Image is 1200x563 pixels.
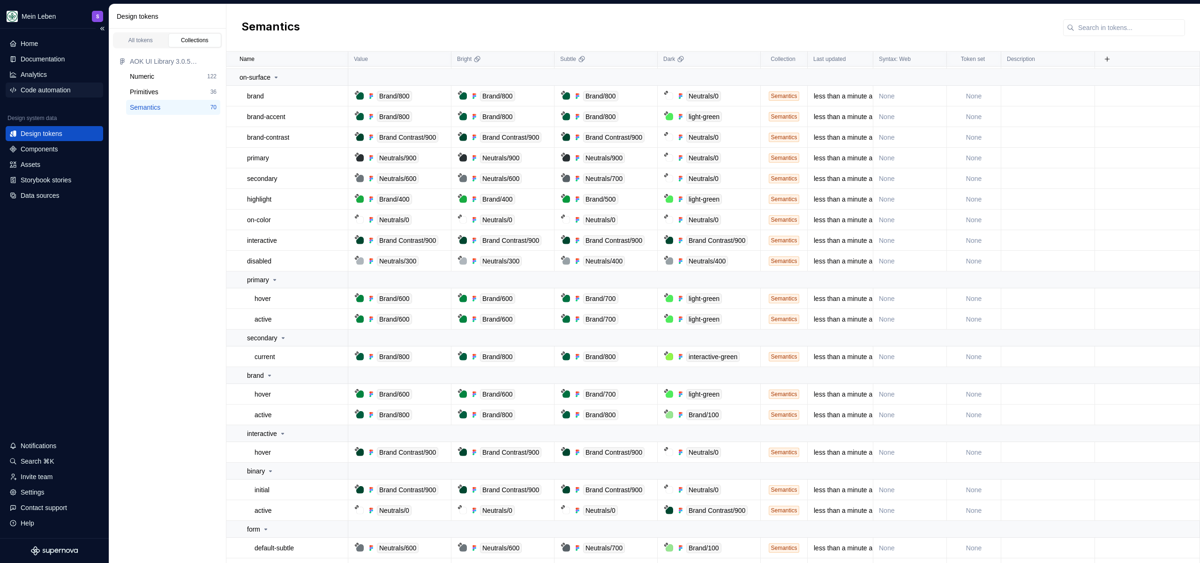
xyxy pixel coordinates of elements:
div: Brand/800 [377,91,412,101]
div: Neutrals/900 [480,153,522,163]
p: hover [255,390,271,399]
div: less than a minute ago [808,352,872,361]
div: Settings [21,488,45,497]
p: hover [255,448,271,457]
div: Analytics [21,70,47,79]
div: Documentation [21,54,65,64]
div: Brand/400 [480,194,515,204]
div: Neutrals/0 [686,153,721,163]
div: Brand Contrast/900 [583,235,645,246]
div: Neutrals/400 [686,256,728,266]
td: None [873,148,947,168]
div: less than a minute ago [808,153,872,163]
div: light-green [686,389,722,399]
td: None [947,210,1001,230]
div: Semantics [130,103,160,112]
td: None [873,288,947,309]
div: Mein Leben [22,12,56,21]
div: 70 [210,104,217,111]
td: None [947,346,1001,367]
div: Neutrals/300 [377,256,419,266]
p: interactive [247,429,277,438]
div: Neutrals/0 [686,447,721,458]
p: form [247,525,260,534]
div: Neutrals/400 [583,256,625,266]
td: None [873,442,947,463]
td: None [873,538,947,558]
button: Semantics70 [126,100,220,115]
p: on-color [247,215,271,225]
button: Contact support [6,500,103,515]
a: Settings [6,485,103,500]
div: Semantics [769,133,799,142]
div: Neutrals/700 [583,543,625,553]
p: disabled [247,256,271,266]
td: None [873,86,947,106]
td: None [947,405,1001,425]
div: less than a minute ago [808,294,872,303]
td: None [947,480,1001,500]
p: Last updated [813,55,846,63]
td: None [947,127,1001,148]
div: Semantics [769,256,799,266]
a: Data sources [6,188,103,203]
div: less than a minute ago [808,256,872,266]
div: Brand Contrast/900 [583,132,645,143]
div: less than a minute ago [808,133,872,142]
div: Neutrals/0 [377,215,412,225]
div: less than a minute ago [808,195,872,204]
td: None [873,210,947,230]
a: Supernova Logo [31,546,78,555]
div: Neutrals/0 [686,173,721,184]
div: light-green [686,293,722,304]
div: Semantics [769,153,799,163]
td: None [873,346,947,367]
div: Brand/800 [480,352,515,362]
div: Semantics [769,294,799,303]
div: Brand/800 [480,112,515,122]
td: None [873,106,947,127]
div: Brand/400 [377,194,412,204]
td: None [947,168,1001,189]
td: None [873,168,947,189]
div: 36 [210,88,217,96]
div: Help [21,518,34,528]
div: Notifications [21,441,56,450]
div: Semantics [769,543,799,553]
a: Numeric122 [126,69,220,84]
div: Neutrals/900 [583,153,625,163]
div: Contact support [21,503,67,512]
div: Brand/100 [686,410,721,420]
div: less than a minute ago [808,543,872,553]
div: Brand Contrast/900 [377,447,438,458]
button: Mein LebenS [2,6,107,26]
p: Collection [771,55,795,63]
img: df5db9ef-aba0-4771-bf51-9763b7497661.png [7,11,18,22]
td: None [873,251,947,271]
div: Data sources [21,191,59,200]
div: Invite team [21,472,52,481]
div: Brand Contrast/900 [377,235,438,246]
div: less than a minute ago [808,315,872,324]
div: Neutrals/0 [480,215,515,225]
div: Search ⌘K [21,457,54,466]
a: Storybook stories [6,173,103,188]
p: highlight [247,195,271,204]
p: Dark [663,55,675,63]
h2: Semantics [241,19,300,36]
div: less than a minute ago [808,215,872,225]
td: None [873,127,947,148]
div: less than a minute ago [808,236,872,245]
td: None [947,288,1001,309]
td: None [947,106,1001,127]
div: Neutrals/0 [686,215,721,225]
a: Documentation [6,52,103,67]
td: None [947,442,1001,463]
p: initial [255,485,270,495]
p: active [255,410,272,420]
div: less than a minute ago [808,410,872,420]
div: Brand/800 [377,352,412,362]
a: Analytics [6,67,103,82]
p: hover [255,294,271,303]
td: None [947,148,1001,168]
